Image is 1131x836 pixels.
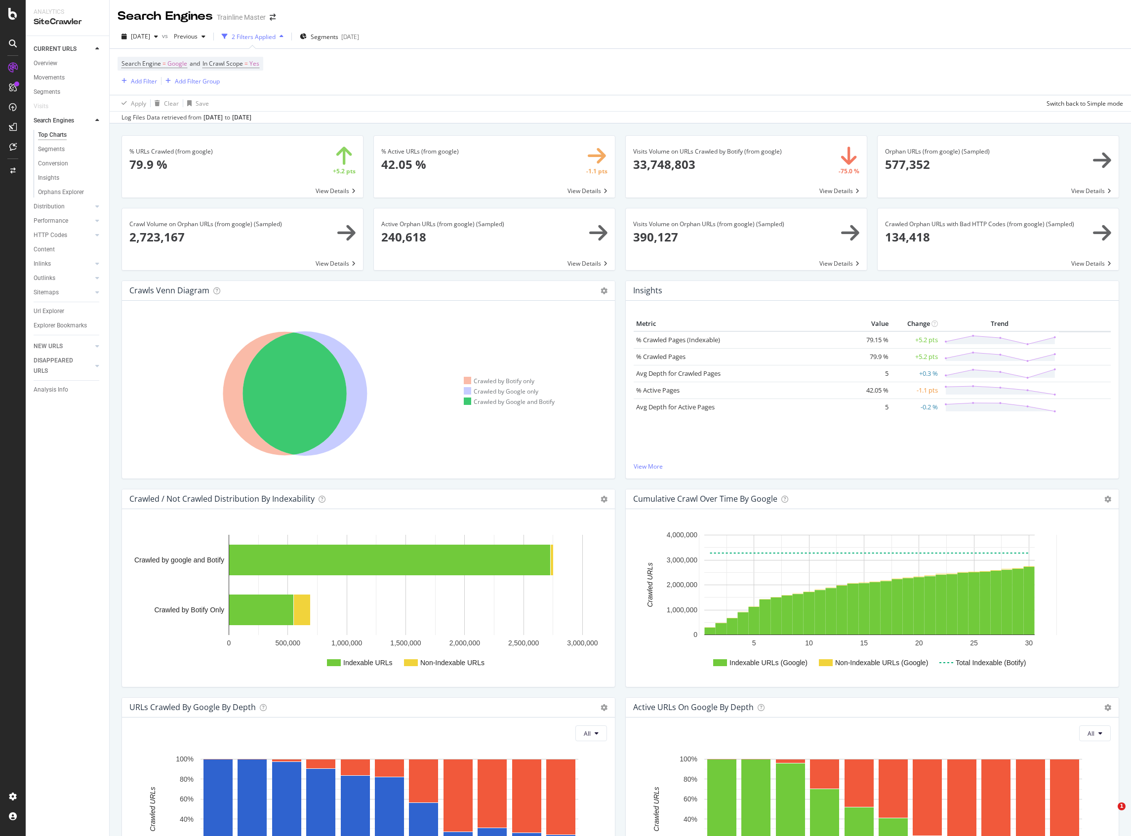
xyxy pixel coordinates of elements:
td: -1.1 pts [891,382,940,398]
button: Add Filter Group [162,75,220,87]
a: Avg Depth for Crawled Pages [636,369,721,378]
button: [DATE] [118,29,162,44]
div: Crawled by Google only [464,387,538,396]
td: +5.2 pts [891,348,940,365]
a: Movements [34,73,102,83]
a: % Active Pages [636,386,680,395]
th: Trend [940,317,1059,331]
a: Analysis Info [34,385,102,395]
a: Url Explorer [34,306,102,317]
h4: Crawled / Not Crawled Distribution By Indexability [129,492,315,506]
a: Segments [34,87,102,97]
text: 5 [752,639,756,647]
td: +0.3 % [891,365,940,382]
text: 0 [693,631,697,639]
td: 79.15 % [851,331,891,349]
a: Insights [38,173,102,183]
a: Search Engines [34,116,92,126]
td: +5.2 pts [891,331,940,349]
text: Crawled URLs [646,563,654,607]
button: All [575,725,607,741]
div: [DATE] [232,113,251,122]
i: Options [601,704,607,711]
div: Search Engines [34,116,74,126]
td: 5 [851,398,891,415]
text: 1,000,000 [331,639,362,647]
h4: Cumulative Crawl Over Time by google [633,492,777,506]
span: All [1088,729,1094,738]
text: Total Indexable (Botify) [956,659,1026,667]
div: Save [196,99,209,108]
div: Crawled by Google and Botify [464,398,555,406]
a: % Crawled Pages [636,352,686,361]
a: Inlinks [34,259,92,269]
svg: A chart. [130,525,602,679]
div: Top Charts [38,130,67,140]
svg: A chart. [634,525,1106,679]
span: = [162,59,166,68]
iframe: Intercom live chat [1097,802,1121,826]
a: Performance [34,216,92,226]
a: Outlinks [34,273,92,283]
div: Explorer Bookmarks [34,320,87,331]
th: Metric [634,317,851,331]
div: Add Filter [131,77,157,85]
text: 40% [684,815,697,823]
text: Indexable URLs [343,659,393,667]
text: 60% [684,795,697,803]
div: Url Explorer [34,306,64,317]
span: Search Engine [121,59,161,68]
div: Performance [34,216,68,226]
div: 2 Filters Applied [232,33,276,41]
button: Save [183,95,209,111]
div: [DATE] [341,33,359,41]
text: 100% [176,756,194,763]
div: Conversion [38,159,68,169]
text: 80% [180,775,194,783]
div: Visits [34,101,48,112]
a: Segments [38,144,102,155]
text: 25 [970,639,978,647]
td: 79.9 % [851,348,891,365]
h4: URLs Crawled by google by depth [129,701,256,714]
div: Apply [131,99,146,108]
div: Insights [38,173,59,183]
a: Distribution [34,201,92,212]
a: View More [634,462,1111,471]
div: Outlinks [34,273,55,283]
i: Options [601,287,607,294]
span: All [584,729,591,738]
a: Explorer Bookmarks [34,320,102,331]
div: Inlinks [34,259,51,269]
h4: Insights [633,284,662,297]
a: % Crawled Pages (Indexable) [636,335,720,344]
div: arrow-right-arrow-left [270,14,276,21]
td: 5 [851,365,891,382]
div: DISAPPEARED URLS [34,356,83,376]
div: Analytics [34,8,101,16]
div: NEW URLS [34,341,63,352]
text: 0 [227,639,231,647]
text: 1,000,000 [667,606,697,614]
text: 2,000,000 [449,639,480,647]
div: Orphans Explorer [38,187,84,198]
div: Add Filter Group [175,77,220,85]
text: Crawled URLs [652,787,660,832]
text: 1,500,000 [390,639,421,647]
text: 500,000 [276,639,301,647]
text: Non-Indexable URLs [420,659,485,667]
span: and [190,59,200,68]
span: = [244,59,248,68]
text: 30 [1025,639,1033,647]
button: Add Filter [118,75,157,87]
span: 1 [1118,802,1126,810]
div: Segments [38,144,65,155]
text: 2,500,000 [508,639,539,647]
a: Sitemaps [34,287,92,298]
div: Switch back to Simple mode [1047,99,1123,108]
text: Indexable URLs (Google) [729,659,808,667]
text: Crawled URLs [149,787,157,832]
a: CURRENT URLS [34,44,92,54]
